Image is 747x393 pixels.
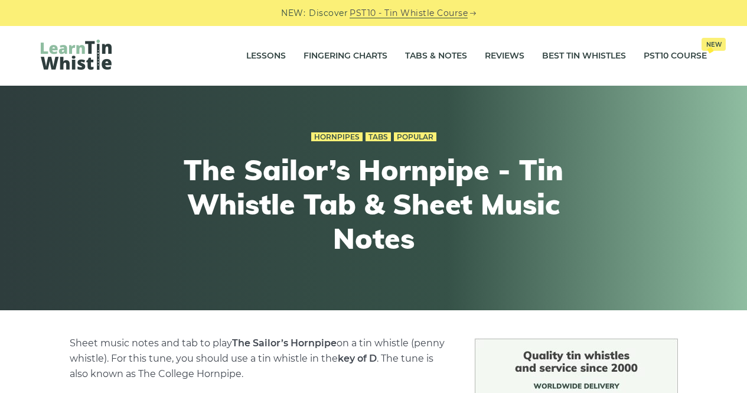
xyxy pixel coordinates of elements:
[394,132,436,142] a: Popular
[644,41,707,71] a: PST10 CourseNew
[702,38,726,51] span: New
[338,353,377,364] strong: key of D
[542,41,626,71] a: Best Tin Whistles
[405,41,467,71] a: Tabs & Notes
[311,132,363,142] a: Hornpipes
[246,41,286,71] a: Lessons
[366,132,391,142] a: Tabs
[232,337,337,349] strong: The Sailor’s Hornpipe
[41,40,112,70] img: LearnTinWhistle.com
[485,41,524,71] a: Reviews
[70,336,446,382] p: Sheet music notes and tab to play on a tin whistle (penny whistle). For this tune, you should use...
[156,153,591,255] h1: The Sailor’s Hornpipe - Tin Whistle Tab & Sheet Music Notes
[304,41,387,71] a: Fingering Charts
